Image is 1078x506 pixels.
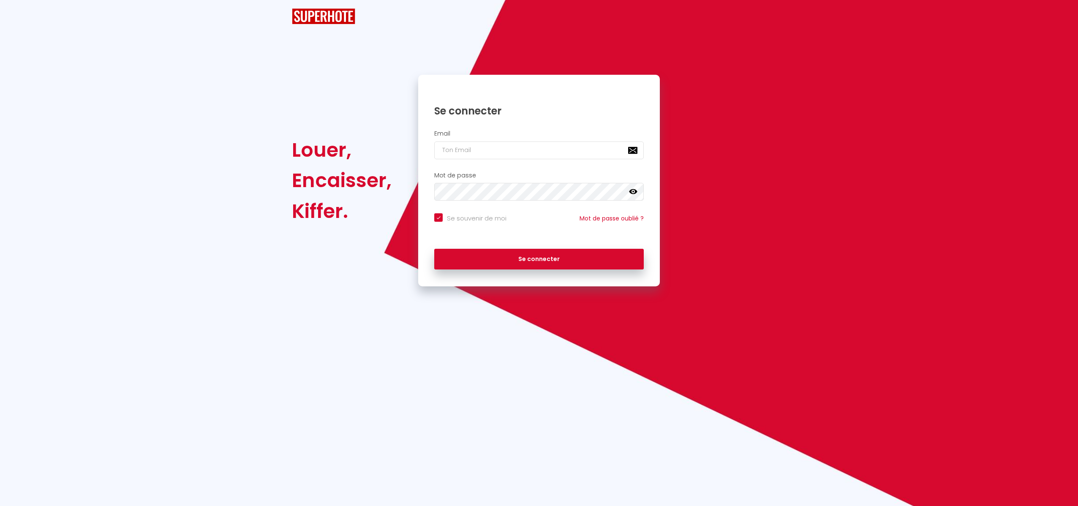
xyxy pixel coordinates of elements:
h1: Se connecter [434,104,644,117]
h2: Mot de passe [434,172,644,179]
div: Kiffer. [292,196,392,226]
img: SuperHote logo [292,8,355,24]
div: Encaisser, [292,165,392,196]
h2: Email [434,130,644,137]
a: Mot de passe oublié ? [580,214,644,223]
input: Ton Email [434,141,644,159]
div: Louer, [292,135,392,165]
button: Se connecter [434,249,644,270]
